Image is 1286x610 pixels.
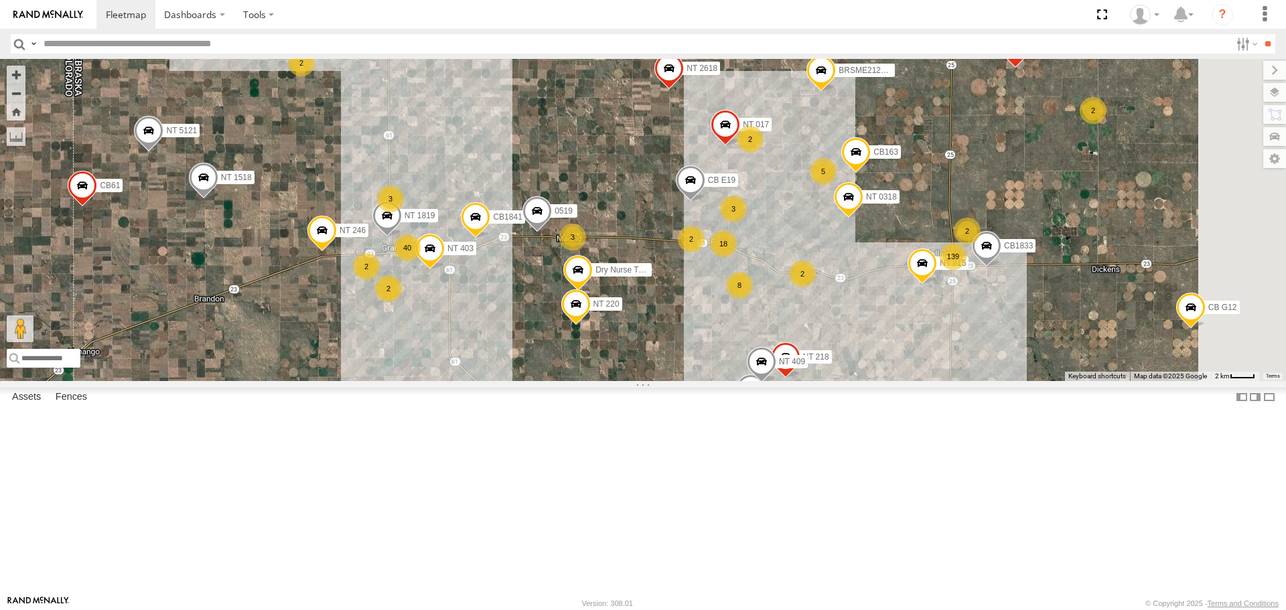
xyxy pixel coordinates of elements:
span: CB1841 [493,213,522,222]
div: 139 [940,243,967,270]
label: Search Filter Options [1231,34,1260,54]
span: CB E19 [708,176,735,185]
label: Assets [5,388,48,407]
span: BRSME21213419025970 [839,66,930,75]
button: Zoom out [7,84,25,102]
div: 2 [678,226,705,252]
div: 8 [726,272,753,299]
div: 18 [710,230,737,257]
div: Cary Cook [1125,5,1164,25]
a: Visit our Website [7,597,69,610]
span: NT 1518 [221,173,252,182]
label: Dock Summary Table to the Left [1235,388,1248,407]
button: Zoom Home [7,102,25,121]
span: Map data ©2025 Google [1134,372,1207,380]
span: 0519 [555,206,573,216]
a: Terms and Conditions [1208,599,1279,607]
span: NT 246 [340,226,366,235]
span: 2 km [1215,372,1230,380]
a: Terms (opens in new tab) [1266,373,1280,378]
span: NT 2618 [687,64,717,73]
button: Map Scale: 2 km per 34 pixels [1211,372,1259,381]
span: NT 5121 [166,126,197,135]
div: 2 [789,260,816,287]
div: © Copyright 2025 - [1145,599,1279,607]
button: Zoom in [7,66,25,84]
button: Keyboard shortcuts [1068,372,1126,381]
span: NT 0318 [866,192,897,202]
span: Dry Nurse Trailer [595,265,656,275]
i: ? [1212,4,1233,25]
label: Fences [49,388,94,407]
label: Search Query [28,34,39,54]
span: NT 403 [447,244,474,254]
div: 5 [810,158,837,185]
div: 2 [1080,97,1106,124]
img: rand-logo.svg [13,10,83,19]
span: NT 220 [593,299,620,309]
div: 2 [353,253,380,280]
div: 40 [394,234,421,261]
div: 2 [954,218,981,244]
div: Version: 308.01 [582,599,633,607]
span: CB1833 [1004,242,1033,251]
div: 2 [737,126,764,153]
div: 2 [288,50,315,76]
span: NT 218 [803,353,829,362]
div: 2 [375,275,402,302]
span: CB G12 [1208,303,1237,312]
span: CB61 [100,181,120,191]
label: Dock Summary Table to the Right [1248,388,1262,407]
div: 3 [377,185,404,212]
span: CB163 [873,147,898,157]
button: Drag Pegman onto the map to open Street View [7,315,33,342]
label: Hide Summary Table [1263,388,1276,407]
label: Measure [7,127,25,146]
span: NT 017 [743,120,769,129]
div: 3 [559,224,586,250]
div: 3 [720,196,747,222]
label: Map Settings [1263,149,1286,168]
span: NT 409 [779,358,805,367]
span: NT 1819 [405,212,435,221]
